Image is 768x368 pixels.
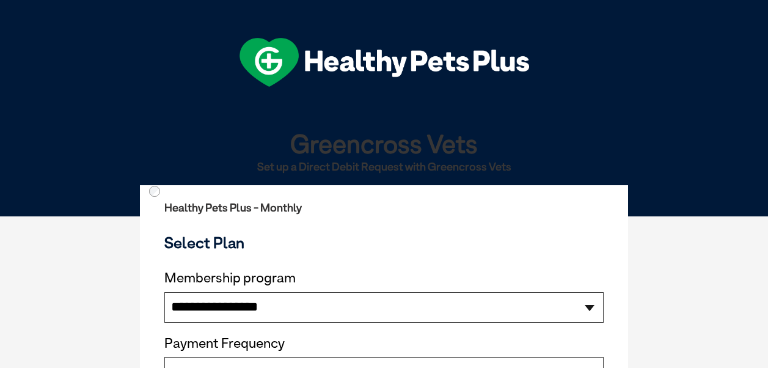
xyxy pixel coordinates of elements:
[240,38,529,87] img: hpp-logo-landscape-green-white.png
[164,234,604,252] h3: Select Plan
[164,202,604,214] h2: Healthy Pets Plus - Monthly
[164,270,604,286] label: Membership program
[164,336,285,351] label: Payment Frequency
[145,161,623,173] h2: Set up a Direct Debit Request with Greencross Vets
[145,130,623,157] h1: Greencross Vets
